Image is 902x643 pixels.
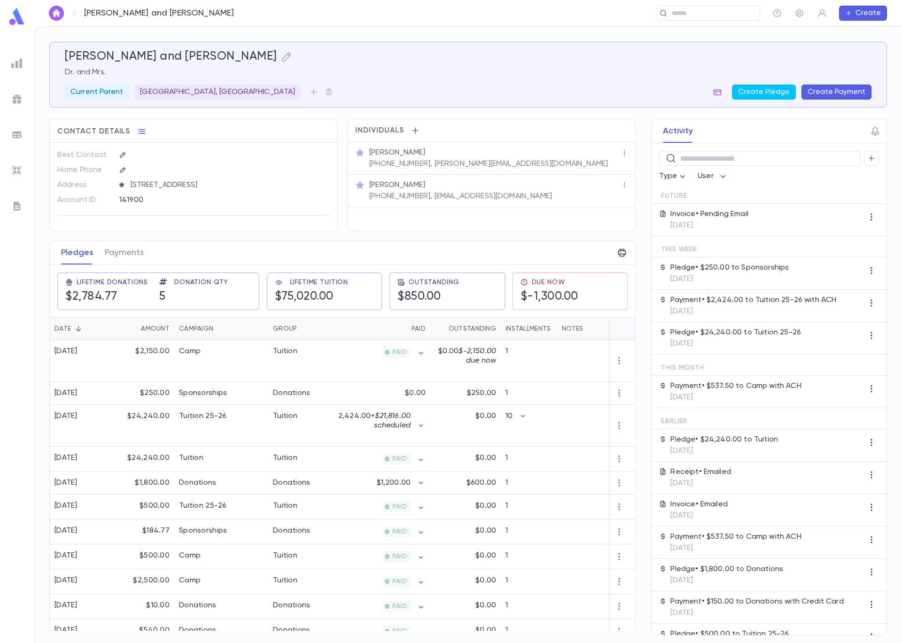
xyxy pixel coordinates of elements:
span: PAID [389,628,411,635]
div: Camp [179,551,201,560]
div: Tuition [273,501,297,511]
div: Sponsorships [179,388,227,398]
img: letters_grey.7941b92b52307dd3b8a917253454ce1c.svg [11,201,23,212]
div: 141900 [119,193,283,207]
h5: $2,784.77 [65,290,148,304]
span: Donation Qty [174,279,228,286]
p: Account ID [57,193,111,208]
span: PAID [389,603,411,610]
div: Tuition [179,453,203,463]
div: $500.00 [113,544,174,569]
p: Home Phone [57,163,111,178]
div: $250.00 [113,382,174,405]
h5: $850.00 [397,290,459,304]
p: $0.00 [435,347,496,365]
div: Notes [562,318,583,340]
div: 1 [501,569,557,594]
div: Paid [339,318,430,340]
p: [PERSON_NAME] [369,180,425,190]
p: Payment • $2,424.00 to Tuition 25-26 with ACH [670,295,836,305]
p: [DATE] [670,274,789,284]
img: campaigns_grey.99e729a5f7ee94e3726e6486bddda8f1.svg [11,93,23,105]
span: PAID [389,455,411,463]
h5: [PERSON_NAME] and [PERSON_NAME] [65,50,277,64]
span: PAID [389,528,411,535]
div: Donations [273,526,311,535]
p: [DATE] [670,221,748,230]
p: Address [57,178,111,193]
span: Lifetime Tuition [290,279,348,286]
button: Sort [71,321,86,336]
button: Pledges [61,241,93,264]
p: [DATE] [670,307,836,316]
p: Pledge • $250.00 to Sponsorships [670,263,789,272]
span: Contact Details [57,127,130,136]
p: [DATE] [670,446,778,456]
div: $2,150.00 [113,340,174,382]
p: $0.00 [475,601,496,610]
img: home_white.a664292cf8c1dea59945f0da9f25487c.svg [51,9,62,17]
span: Due Now [532,279,565,286]
div: Camp [179,347,201,356]
span: Individuals [355,126,404,135]
div: [DATE] [54,478,78,488]
p: [DATE] [670,543,801,553]
div: Installments [501,318,557,340]
button: Create Pledge [732,85,796,100]
div: $2,500.00 [113,569,174,594]
p: [GEOGRAPHIC_DATA], [GEOGRAPHIC_DATA] [140,87,295,97]
div: $1,800.00 [113,472,174,495]
div: Group [268,318,339,340]
p: $250.00 [467,388,496,398]
p: Current Parent [70,87,123,97]
div: Date [54,318,71,340]
div: 1 [501,447,557,472]
div: Campaign [179,318,213,340]
span: This Week [661,246,697,253]
p: $0.00 [475,526,496,535]
div: [DATE] [54,626,78,635]
p: $600.00 [467,478,496,488]
button: Create [839,6,887,21]
p: [PHONE_NUMBER], [EMAIL_ADDRESS][DOMAIN_NAME] [369,192,552,201]
div: Donations [273,478,311,488]
div: 1 [501,472,557,495]
div: Paid [412,318,426,340]
div: Camp [179,576,201,585]
span: + $21,816.00 scheduled [371,412,411,429]
div: Tuition [273,453,297,463]
span: PAID [389,553,411,560]
p: $2,424.00 [334,411,411,430]
div: [DATE] [54,551,78,560]
p: [DATE] [670,511,728,520]
div: Tuition [273,551,297,560]
p: [PERSON_NAME] [369,148,425,157]
p: Invoice • Pending Email [670,209,748,219]
p: $0.00 [475,501,496,511]
div: Sponsorships [179,526,227,535]
p: Pledge • $24,240.00 to Tuition [670,435,778,444]
div: $24,240.00 [113,405,174,447]
p: [PERSON_NAME] and [PERSON_NAME] [84,8,234,18]
div: 1 [501,519,557,544]
span: [STREET_ADDRESS] [127,180,331,190]
p: Payment • $537.50 to Camp with ACH [670,381,801,391]
div: Donations [179,626,217,635]
button: Payments [105,241,144,264]
div: Donations [179,478,217,488]
span: User [698,172,714,180]
span: $-2,150.00 due now [459,348,496,364]
div: Outstanding [449,318,496,340]
p: [DATE] [670,608,843,618]
div: 1 [501,495,557,519]
div: [DATE] [54,453,78,463]
div: [DATE] [54,526,78,535]
div: [DATE] [54,347,78,356]
div: Tuition [273,347,297,356]
span: This Month [661,364,704,372]
button: Create Payment [801,85,871,100]
p: Dr. and Mrs. [65,68,871,77]
span: PAID [389,503,411,511]
p: Pledge • $24,240.00 to Tuition 25-26 [670,328,801,337]
span: PAID [389,578,411,585]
